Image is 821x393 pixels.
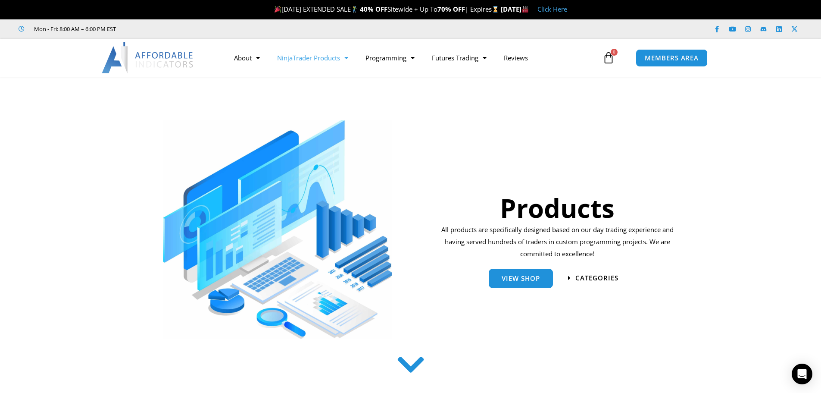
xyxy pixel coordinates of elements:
[792,364,812,384] div: Open Intercom Messenger
[437,5,465,13] strong: 70% OFF
[502,275,540,282] span: View Shop
[489,269,553,288] a: View Shop
[357,48,423,68] a: Programming
[492,6,499,13] img: ⌛
[568,275,618,281] a: categories
[590,45,627,70] a: 0
[438,190,677,226] h1: Products
[423,48,495,68] a: Futures Trading
[32,24,116,34] span: Mon - Fri: 8:00 AM – 6:00 PM EST
[360,5,387,13] strong: 40% OFF
[163,120,392,339] img: ProductsSection scaled | Affordable Indicators – NinjaTrader
[351,6,358,13] img: 🏌️‍♂️
[225,48,600,68] nav: Menu
[611,49,618,56] span: 0
[102,42,194,73] img: LogoAI | Affordable Indicators – NinjaTrader
[636,49,708,67] a: MEMBERS AREA
[495,48,537,68] a: Reviews
[575,275,618,281] span: categories
[522,6,528,13] img: 🏭
[275,6,281,13] img: 🎉
[438,224,677,260] p: All products are specifically designed based on our day trading experience and having served hund...
[645,55,699,61] span: MEMBERS AREA
[537,5,567,13] a: Click Here
[225,48,268,68] a: About
[128,25,257,33] iframe: Customer reviews powered by Trustpilot
[272,5,501,13] span: [DATE] EXTENDED SALE Sitewide + Up To | Expires
[501,5,529,13] strong: [DATE]
[268,48,357,68] a: NinjaTrader Products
